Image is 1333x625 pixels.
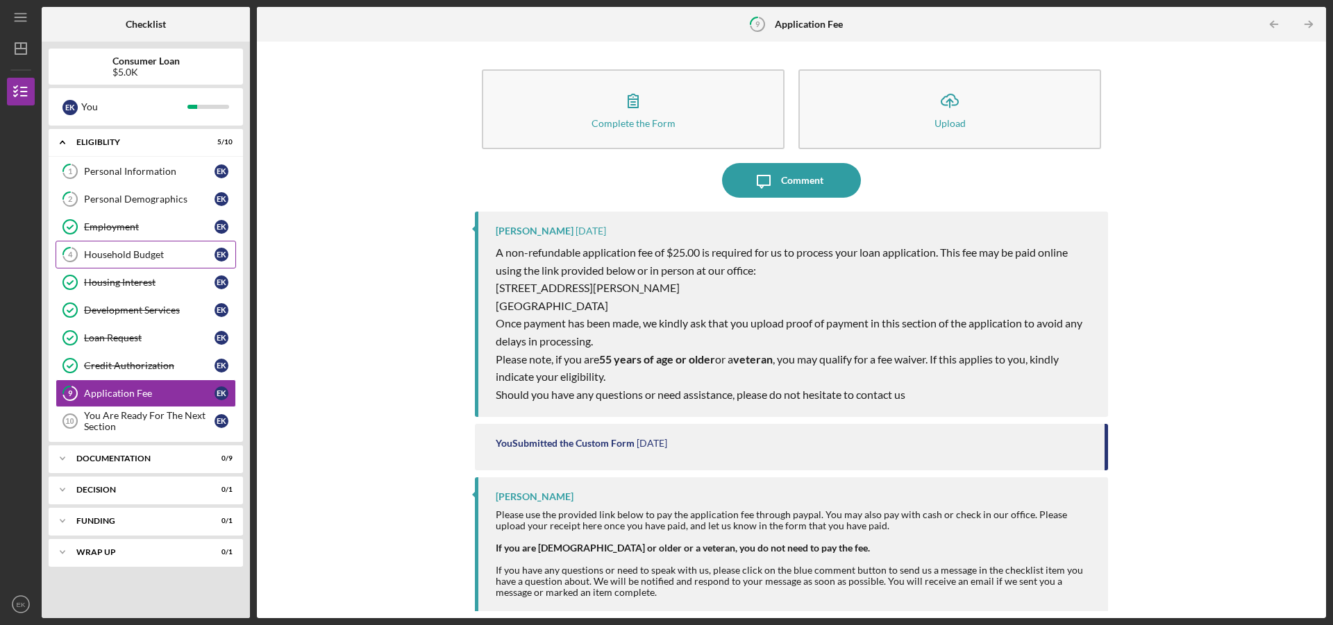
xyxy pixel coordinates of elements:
[496,438,635,449] div: You Submitted the Custom Form
[798,69,1101,149] button: Upload
[208,486,233,494] div: 0 / 1
[84,194,215,205] div: Personal Demographics
[215,275,228,289] div: E K
[496,352,1061,384] span: , you may qualify for a fee waiver. If this applies to you, kindly indicate your eligibility.
[68,250,73,259] tspan: 4
[215,386,228,400] div: E K
[482,69,785,149] button: Complete the Form
[76,517,198,525] div: Funding
[62,100,78,115] div: E K
[126,19,166,30] b: Checklist
[56,157,236,185] a: 1Personal InformationEK
[84,249,215,260] div: Household Budget
[56,268,236,296] a: Housing InterestEK
[56,379,236,407] a: 9Application FeeEK
[215,331,228,345] div: E K
[215,303,228,317] div: E K
[84,388,215,399] div: Application Fee
[56,241,236,268] a: 4Household BudgetEK
[755,19,760,28] tspan: 9
[722,163,861,198] button: Comment
[496,388,905,401] span: Should you have any questions or need assistance, please do not hesitate to contact us
[781,163,823,198] div: Comment
[208,454,233,463] div: 0 / 9
[56,213,236,241] a: EmploymentEK
[84,277,215,288] div: Housing Interest
[496,491,573,502] div: [PERSON_NAME]
[496,352,599,366] span: Please note, if you are
[112,67,180,78] div: $5.0K
[496,565,1094,598] div: If you have any questions or need to speak with us, please click on the blue comment button to se...
[496,225,573,237] div: [PERSON_NAME]
[637,438,667,449] time: 2025-08-28 11:34
[215,164,228,178] div: E K
[208,548,233,556] div: 0 / 1
[215,248,228,262] div: E K
[17,601,26,608] text: EK
[56,324,236,352] a: Loan RequestEK
[496,316,1084,348] span: Once payment has been made, we kindly ask that you upload proof of payment in this section of the...
[215,414,228,428] div: E K
[496,246,1070,277] span: A non-refundable application fee of $25.00 is required for us to process your loan application. T...
[68,389,73,398] tspan: 9
[934,118,966,128] div: Upload
[76,454,198,463] div: Documentation
[84,360,215,371] div: Credit Authorization
[733,352,773,366] span: veteran
[112,55,180,67] b: Consumer Loan
[84,166,215,177] div: Personal Information
[215,220,228,234] div: E K
[215,192,228,206] div: E K
[715,352,733,366] span: or a
[56,185,236,213] a: 2Personal DemographicsEK
[7,590,35,618] button: EK
[775,19,843,30] b: Application Fee
[76,548,198,556] div: Wrap up
[208,138,233,146] div: 5 / 10
[84,410,215,432] div: You Are Ready For The Next Section
[599,352,715,366] span: 55 years of age or older
[84,305,215,316] div: Development Services
[576,225,606,237] time: 2025-08-28 17:22
[215,359,228,373] div: E K
[56,296,236,324] a: Development ServicesEK
[496,281,680,312] span: [STREET_ADDRESS][PERSON_NAME] [GEOGRAPHIC_DATA]
[592,118,676,128] div: Complete the Form
[496,509,1094,531] div: Please use the provided link below to pay the application fee through paypal. You may also pay wi...
[56,352,236,379] a: Credit AuthorizationEK
[68,167,72,176] tspan: 1
[65,417,74,425] tspan: 10
[76,138,198,146] div: Eligiblity
[84,332,215,343] div: Loan Request
[68,195,72,204] tspan: 2
[208,517,233,525] div: 0 / 1
[84,221,215,232] div: Employment
[76,486,198,494] div: Decision
[56,407,236,435] a: 10You Are Ready For The Next SectionEK
[496,542,870,554] strong: If you are [DEMOGRAPHIC_DATA] or older or a veteran, you do not need to pay the fee.
[81,95,187,119] div: You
